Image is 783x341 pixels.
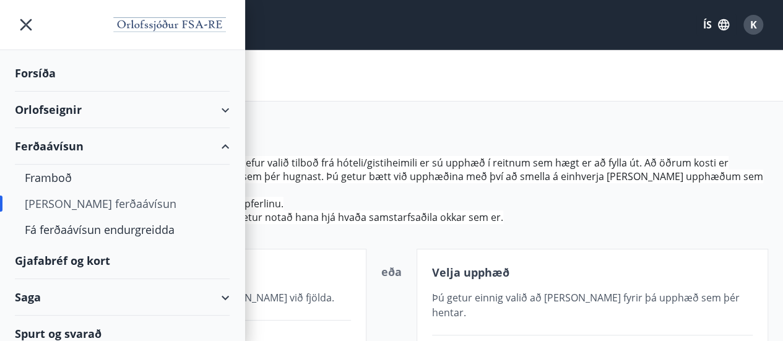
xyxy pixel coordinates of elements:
[25,165,220,191] div: Framboð
[750,18,757,32] span: K
[381,264,402,279] span: eða
[110,14,230,38] img: union_logo
[15,210,503,224] span: Mundu að ferðaávísunin rennur aldrei út og þú getur notað hana hjá hvaða samstarfsaðila okkar sem...
[15,279,230,316] div: Saga
[15,243,230,279] div: Gjafabréf og kort
[15,128,230,165] div: Ferðaávísun
[15,92,230,128] div: Orlofseignir
[15,14,37,36] button: menu
[25,217,220,243] div: Fá ferðaávísun endurgreidda
[432,291,740,319] span: Þú getur einnig valið að [PERSON_NAME] fyrir þá upphæð sem þér hentar.
[432,265,509,280] span: Velja upphæð
[15,55,230,92] div: Forsíða
[696,14,736,36] button: ÍS
[738,10,768,40] button: K
[15,156,763,197] span: Hér getur þú valið upphæð ávísunarinnar. Ef þú hefur valið tilboð frá hóteli/gistiheimili er sú u...
[25,191,220,217] div: [PERSON_NAME] ferðaávísun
